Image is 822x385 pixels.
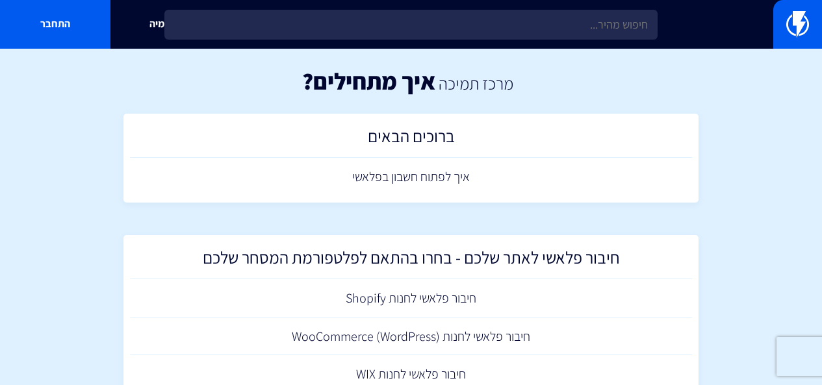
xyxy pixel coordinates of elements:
[302,68,435,94] h1: איך מתחילים?
[130,279,693,317] a: חיבור פלאשי לחנות Shopify
[164,10,658,40] input: חיפוש מהיר...
[136,248,686,273] h2: חיבור פלאשי לאתר שלכם - בחרו בהתאם לפלטפורמת המסחר שלכם
[130,158,693,196] a: איך לפתוח חשבון בפלאשי
[130,317,693,356] a: חיבור פלאשי לחנות (WooCommerce (WordPress
[136,127,686,152] h2: ברוכים הבאים
[130,242,693,280] a: חיבור פלאשי לאתר שלכם - בחרו בהתאם לפלטפורמת המסחר שלכם
[130,120,693,158] a: ברוכים הבאים
[439,72,513,94] a: מרכז תמיכה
